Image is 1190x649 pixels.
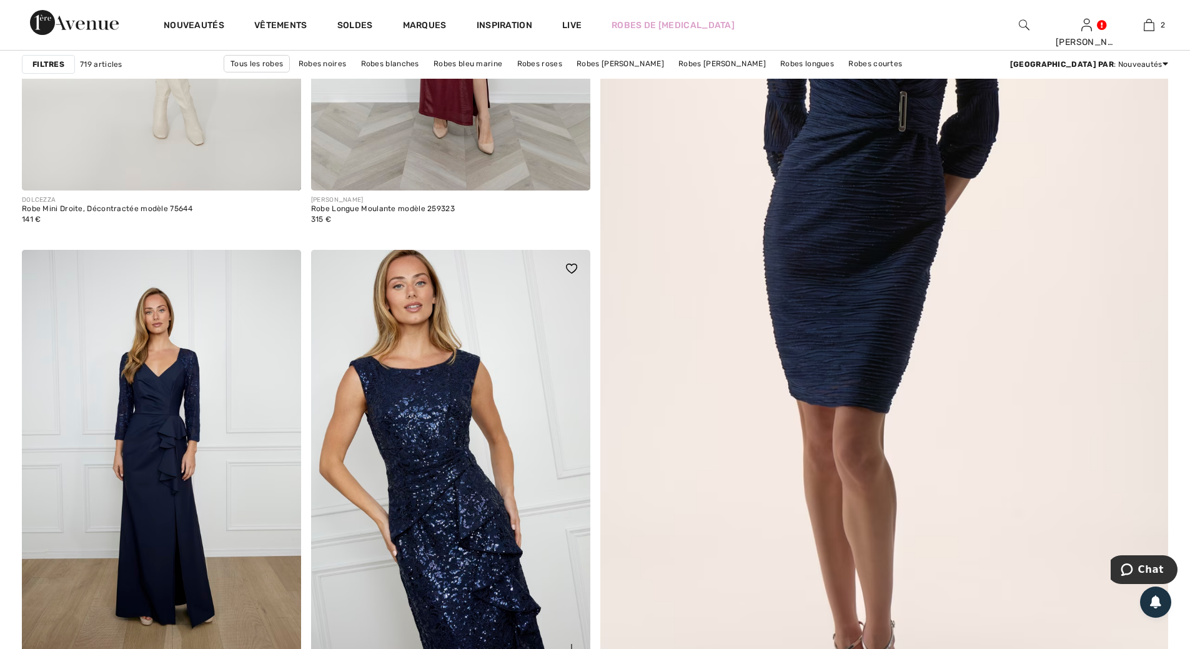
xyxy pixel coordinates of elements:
img: Mes infos [1081,17,1092,32]
img: 1ère Avenue [30,10,119,35]
img: recherche [1019,17,1029,32]
a: Robes [PERSON_NAME] [672,56,772,72]
a: Robes noires [292,56,353,72]
a: Robes [PERSON_NAME] [570,56,670,72]
strong: Filtres [32,59,64,70]
a: Robes courtes [842,56,908,72]
div: Robe Mini Droite, Décontractée modèle 75644 [22,205,192,214]
div: Robe Longue Moulante modèle 259323 [311,205,455,214]
img: heart_black_full.svg [566,264,577,274]
span: 315 € [311,215,332,224]
a: Marques [403,20,447,33]
img: Mon panier [1144,17,1154,32]
a: Robes blanches [355,56,425,72]
span: 719 articles [80,59,122,70]
span: Inspiration [477,20,532,33]
div: : Nouveautés [1010,59,1168,70]
a: Live [562,19,582,32]
a: Robes roses [511,56,568,72]
div: [PERSON_NAME] [311,196,455,205]
a: Robes bleu marine [427,56,508,72]
a: 2 [1118,17,1179,32]
iframe: Ouvre un widget dans lequel vous pouvez chatter avec l’un de nos agents [1111,555,1178,587]
a: Tous les robes [224,55,290,72]
a: Soldes [337,20,373,33]
a: Se connecter [1081,19,1092,31]
a: Robes longues [774,56,840,72]
div: [PERSON_NAME] [1056,36,1117,49]
a: Nouveautés [164,20,224,33]
strong: [GEOGRAPHIC_DATA] par [1010,60,1114,69]
span: 141 € [22,215,41,224]
a: Vêtements [254,20,307,33]
div: DOLCEZZA [22,196,192,205]
a: Robes de [MEDICAL_DATA] [612,19,735,32]
span: 2 [1161,19,1165,31]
